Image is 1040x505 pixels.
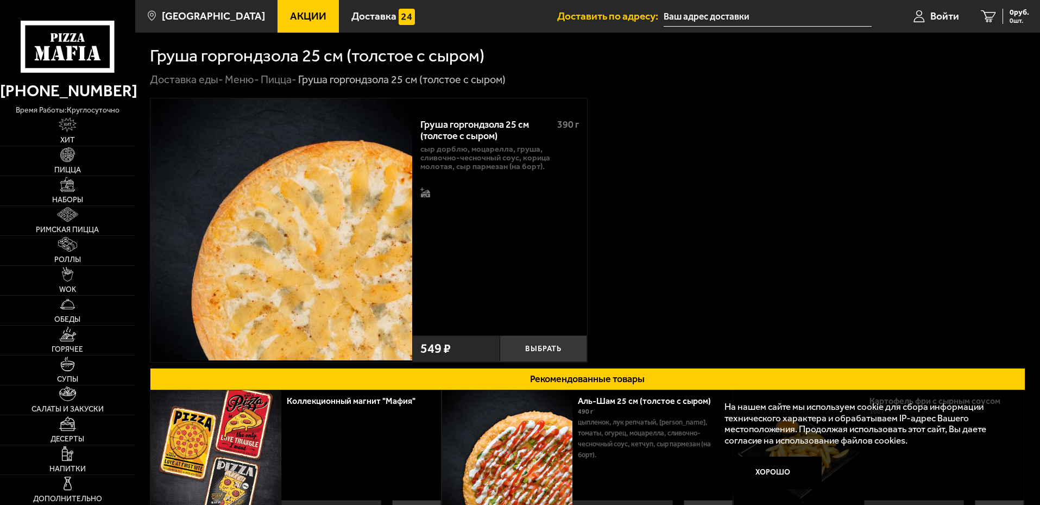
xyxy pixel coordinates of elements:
[420,145,579,171] p: сыр дорблю, моцарелла, груша, сливочно-чесночный соус, корица молотая, сыр пармезан (на борт).
[420,342,451,356] span: 549 ₽
[724,457,822,489] button: Хорошо
[225,73,259,86] a: Меню-
[150,73,223,86] a: Доставка еды-
[261,73,297,86] a: Пицца-
[57,376,78,383] span: Супы
[54,166,81,174] span: Пицца
[1010,17,1029,24] span: 0 шт.
[150,98,412,360] img: Груша горгондзола 25 см (толстое с сыром)
[930,11,959,21] span: Войти
[287,396,426,406] a: Коллекционный магнит "Мафия"
[500,335,587,362] button: Выбрать
[54,256,81,264] span: Роллы
[33,495,102,503] span: Дополнительно
[399,9,415,25] img: 15daf4d41897b9f0e9f617042186c801.svg
[578,417,724,460] p: цыпленок, лук репчатый, [PERSON_NAME], томаты, огурец, моцарелла, сливочно-чесночный соус, кетчуп...
[664,7,872,27] input: Ваш адрес доставки
[31,406,104,413] span: Салаты и закуски
[1010,9,1029,16] span: 0 руб.
[52,196,83,204] span: Наборы
[298,73,506,87] div: Груша горгондзола 25 см (толстое с сыром)
[59,286,76,294] span: WOK
[578,396,722,406] a: Аль-Шам 25 см (толстое с сыром)
[420,119,548,142] div: Груша горгондзола 25 см (толстое с сыром)
[150,368,1025,390] button: Рекомендованные товары
[54,316,80,323] span: Обеды
[51,435,84,443] span: Десерты
[36,226,99,234] span: Римская пицца
[49,465,86,473] span: Напитки
[724,401,1009,446] p: На нашем сайте мы используем cookie для сбора информации технического характера и обрабатываем IP...
[290,11,326,21] span: Акции
[351,11,396,21] span: Доставка
[60,136,75,144] span: Хит
[162,11,265,21] span: [GEOGRAPHIC_DATA]
[557,11,664,21] span: Доставить по адресу:
[578,408,593,415] span: 490 г
[557,119,579,130] span: 390 г
[150,47,484,65] h1: Груша горгондзола 25 см (толстое с сыром)
[52,346,83,353] span: Горячее
[150,98,412,362] a: Груша горгондзола 25 см (толстое с сыром)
